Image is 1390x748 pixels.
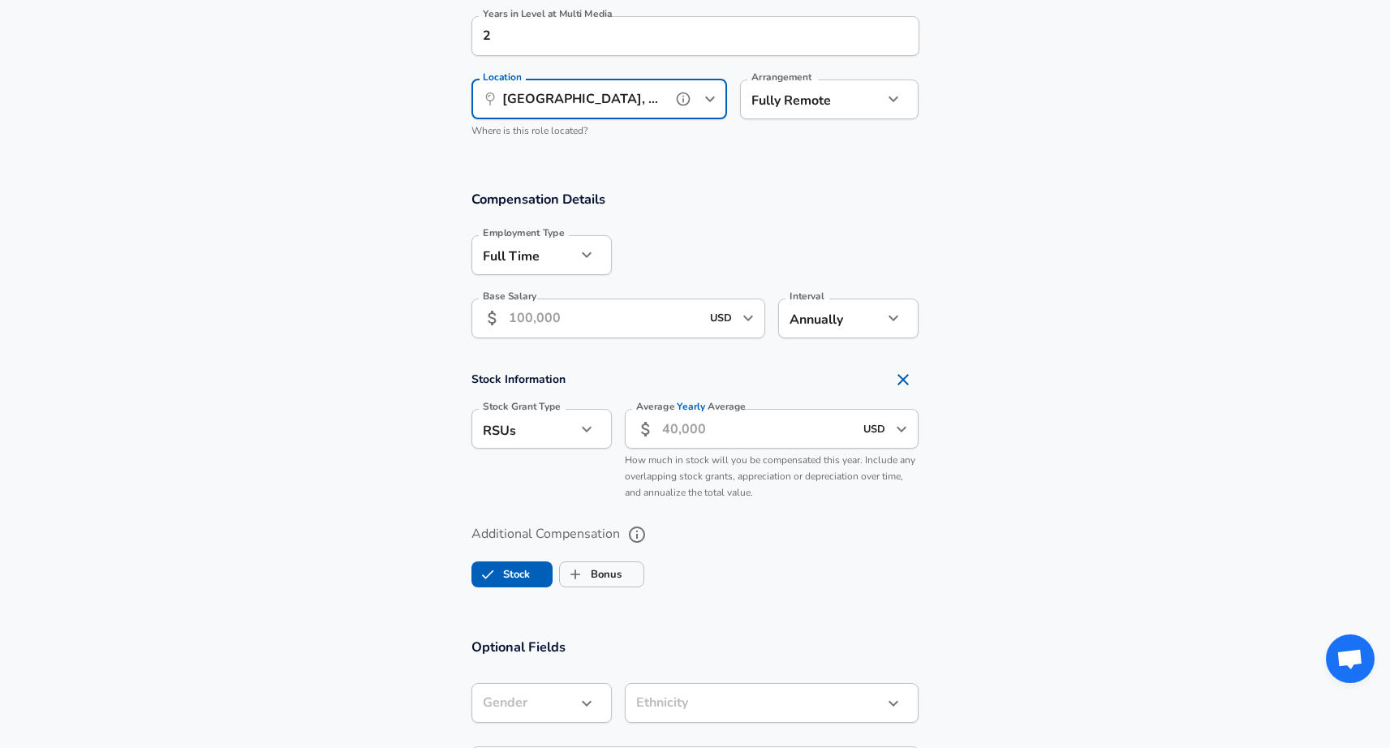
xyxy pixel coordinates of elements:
[472,559,530,590] label: Stock
[623,521,651,548] button: help
[471,124,587,137] span: Where is this role located?
[471,16,884,56] input: 1
[699,88,721,110] button: Open
[471,638,919,656] h3: Optional Fields
[471,409,576,449] div: RSUs
[483,402,561,411] label: Stock Grant Type
[471,190,919,208] h3: Compensation Details
[705,306,738,331] input: USD
[677,400,705,414] span: Yearly
[887,363,919,396] button: Remove Section
[471,235,576,275] div: Full Time
[1326,634,1375,683] div: Open chat
[509,299,701,338] input: 100,000
[483,9,613,19] label: Years in Level at Multi Media
[560,559,622,590] label: Bonus
[859,416,891,441] input: USD
[471,561,553,587] button: StockStock
[483,228,565,238] label: Employment Type
[472,559,503,590] span: Stock
[751,72,811,82] label: Arrangement
[740,80,859,119] div: Fully Remote
[636,402,746,411] label: Average Average
[662,409,854,449] input: 40,000
[671,87,695,111] button: help
[778,299,883,338] div: Annually
[471,363,919,396] h4: Stock Information
[560,559,591,590] span: Bonus
[890,418,913,441] button: Open
[625,454,915,499] span: How much in stock will you be compensated this year. Include any overlapping stock grants, apprec...
[483,72,521,82] label: Location
[790,291,824,301] label: Interval
[483,291,536,301] label: Base Salary
[559,561,644,587] button: BonusBonus
[471,521,919,548] label: Additional Compensation
[737,307,760,329] button: Open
